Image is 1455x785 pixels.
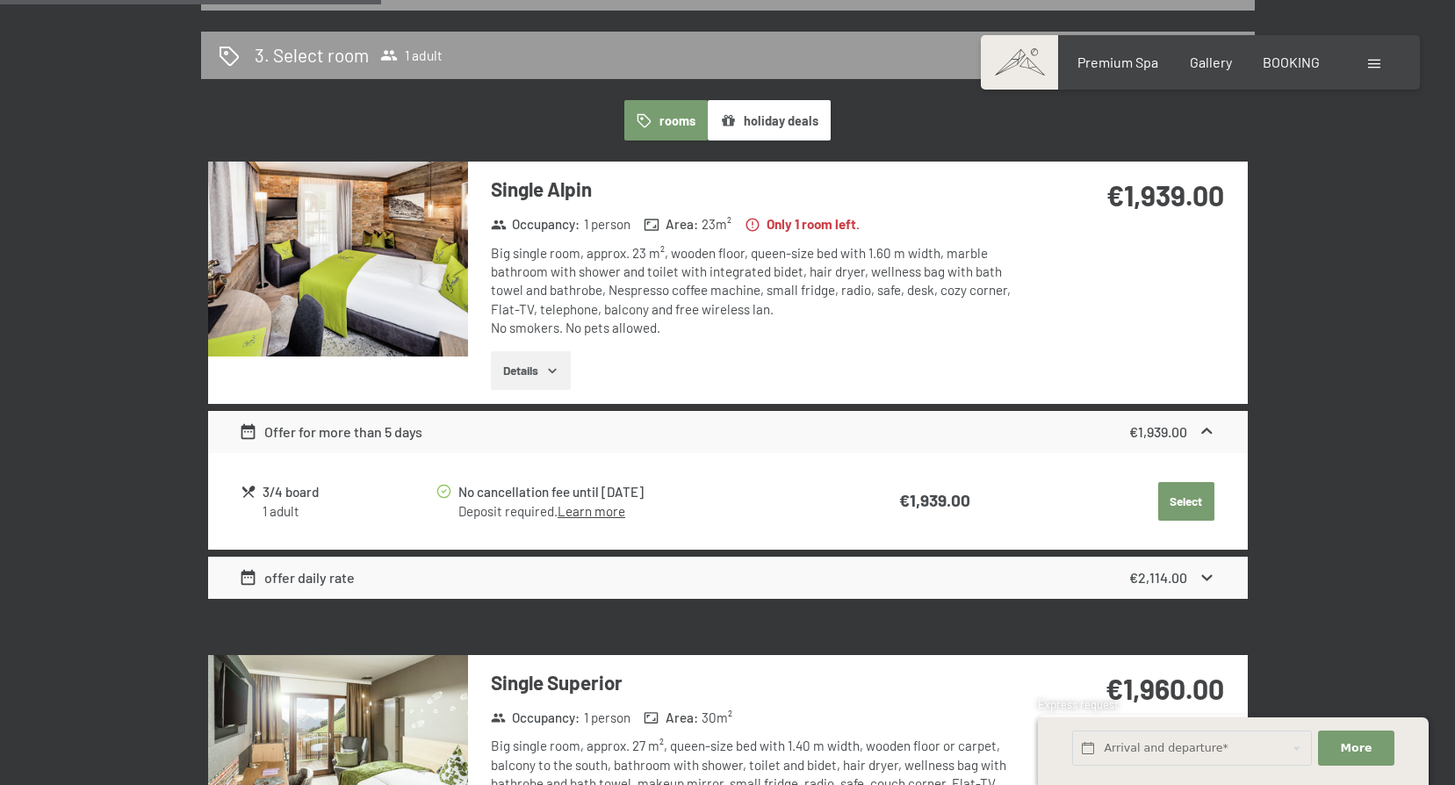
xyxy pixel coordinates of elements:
[458,482,824,502] div: No cancellation fee until [DATE]
[1129,569,1187,586] strong: €2,114.00
[491,215,580,234] strong: Occupancy :
[255,42,369,68] h2: 3. Select room
[624,100,708,140] button: rooms
[745,215,860,234] strong: Only 1 room left.
[1318,731,1394,767] button: More
[558,503,625,519] a: Learn more
[1129,423,1187,440] strong: €1,939.00
[239,567,355,588] div: offer daily rate
[1263,54,1320,70] a: BOOKING
[644,709,698,727] strong: Area :
[208,411,1248,453] div: Offer for more than 5 days€1,939.00
[380,47,443,64] span: 1 adult
[1158,482,1214,521] button: Select
[584,709,630,727] span: 1 person
[491,244,1013,337] div: Big single room, approx. 23 m², wooden floor, queen-size bed with 1.60 m width, marble bathroom w...
[208,162,468,356] img: mss_renderimg.php
[1341,740,1372,756] span: More
[702,709,732,727] span: 30 m²
[1190,54,1232,70] a: Gallery
[208,557,1248,599] div: offer daily rate€2,114.00
[702,215,731,234] span: 23 m²
[239,421,422,443] div: Offer for more than 5 days
[263,502,434,521] div: 1 adult
[584,215,630,234] span: 1 person
[1106,672,1224,705] strong: €1,960.00
[491,351,571,390] button: Details
[899,490,970,510] strong: €1,939.00
[1077,54,1158,70] a: Premium Spa
[458,502,824,521] div: Deposit required.
[491,176,1013,203] h3: Single Alpin
[644,215,698,234] strong: Area :
[263,482,434,502] div: 3/4 board
[491,709,580,727] strong: Occupancy :
[1106,178,1224,212] strong: €1,939.00
[1038,697,1119,711] span: Express request
[491,669,1013,696] h3: Single Superior
[708,100,831,140] button: holiday deals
